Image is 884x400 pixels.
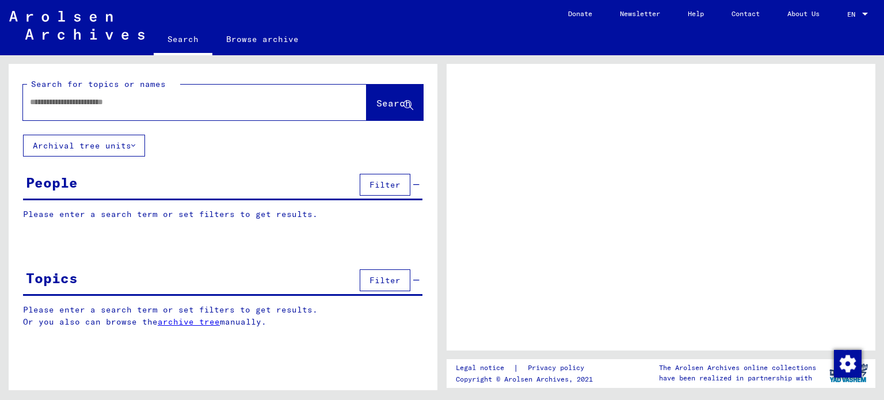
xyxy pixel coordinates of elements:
[369,180,401,190] span: Filter
[360,269,410,291] button: Filter
[834,350,862,378] img: Change consent
[659,373,816,383] p: have been realized in partnership with
[367,85,423,120] button: Search
[23,208,422,220] p: Please enter a search term or set filters to get results.
[154,25,212,55] a: Search
[519,362,598,374] a: Privacy policy
[456,362,513,374] a: Legal notice
[158,317,220,327] a: archive tree
[26,172,78,193] div: People
[376,97,411,109] span: Search
[26,268,78,288] div: Topics
[31,79,166,89] mat-label: Search for topics or names
[9,11,144,40] img: Arolsen_neg.svg
[456,374,598,384] p: Copyright © Arolsen Archives, 2021
[23,135,145,157] button: Archival tree units
[369,275,401,285] span: Filter
[847,10,860,18] span: EN
[360,174,410,196] button: Filter
[212,25,313,53] a: Browse archive
[659,363,816,373] p: The Arolsen Archives online collections
[23,304,423,328] p: Please enter a search term or set filters to get results. Or you also can browse the manually.
[827,359,870,387] img: yv_logo.png
[456,362,598,374] div: |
